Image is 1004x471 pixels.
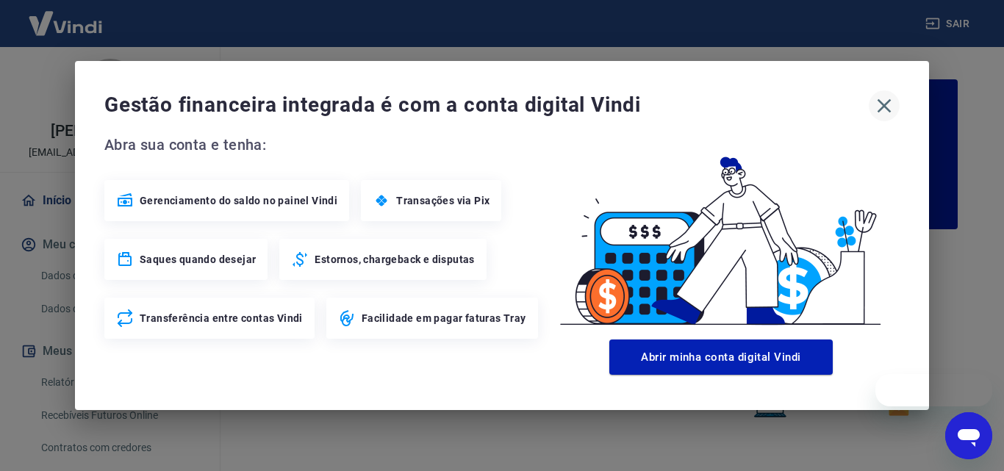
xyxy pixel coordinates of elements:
span: Abra sua conta e tenha: [104,133,542,157]
span: Gerenciamento do saldo no painel Vindi [140,193,337,208]
span: Transações via Pix [396,193,490,208]
span: Transferência entre contas Vindi [140,311,303,326]
span: Saques quando desejar [140,252,256,267]
span: Gestão financeira integrada é com a conta digital Vindi [104,90,869,120]
iframe: Botão para abrir a janela de mensagens [945,412,992,459]
img: Good Billing [542,133,900,334]
button: Abrir minha conta digital Vindi [609,339,833,375]
span: Estornos, chargeback e disputas [315,252,474,267]
span: Facilidade em pagar faturas Tray [362,311,526,326]
iframe: Mensagem da empresa [875,374,992,406]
